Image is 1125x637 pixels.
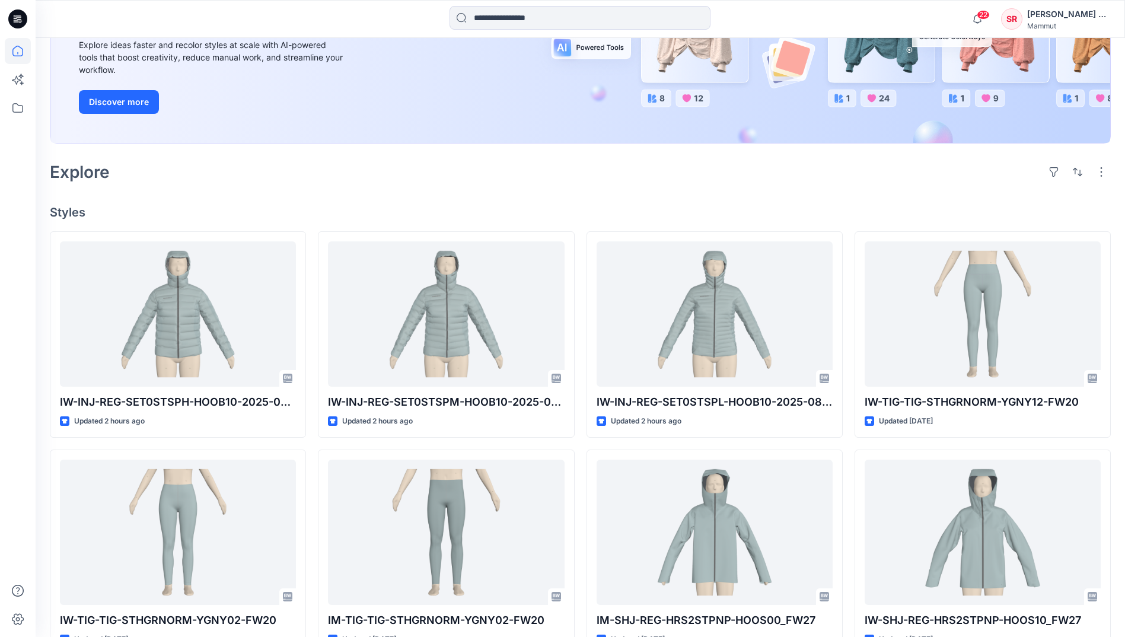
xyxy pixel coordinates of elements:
[597,241,833,387] a: IW-INJ-REG-SET0STSPL-HOOB10-2025-08_WIP
[328,241,564,387] a: IW-INJ-REG-SET0STSPM-HOOB10-2025-08_WIP
[977,10,990,20] span: 22
[328,460,564,605] a: IM-TIG-TIG-STHGRNORM-YGNY02-FW20
[60,612,296,629] p: IW-TIG-TIG-STHGRNORM-YGNY02-FW20
[597,612,833,629] p: IM-SHJ-REG-HRS2STPNP-HOOS00_FW27
[79,90,346,114] a: Discover more
[74,415,145,428] p: Updated 2 hours ago
[1027,7,1110,21] div: [PERSON_NAME] Ripegutu
[1027,21,1110,30] div: Mammut
[597,460,833,605] a: IM-SHJ-REG-HRS2STPNP-HOOS00_FW27
[60,460,296,605] a: IW-TIG-TIG-STHGRNORM-YGNY02-FW20
[79,90,159,114] button: Discover more
[60,241,296,387] a: IW-INJ-REG-SET0STSPH-HOOB10-2025-08_WIP
[1001,8,1022,30] div: SR
[342,415,413,428] p: Updated 2 hours ago
[597,394,833,410] p: IW-INJ-REG-SET0STSPL-HOOB10-2025-08_WIP
[865,460,1101,605] a: IW-SHJ-REG-HRS2STPNP-HOOS10_FW27
[328,394,564,410] p: IW-INJ-REG-SET0STSPM-HOOB10-2025-08_WIP
[50,205,1111,219] h4: Styles
[865,394,1101,410] p: IW-TIG-TIG-STHGRNORM-YGNY12-FW20
[328,612,564,629] p: IM-TIG-TIG-STHGRNORM-YGNY02-FW20
[879,415,933,428] p: Updated [DATE]
[611,415,681,428] p: Updated 2 hours ago
[60,394,296,410] p: IW-INJ-REG-SET0STSPH-HOOB10-2025-08_WIP
[865,612,1101,629] p: IW-SHJ-REG-HRS2STPNP-HOOS10_FW27
[79,39,346,76] div: Explore ideas faster and recolor styles at scale with AI-powered tools that boost creativity, red...
[865,241,1101,387] a: IW-TIG-TIG-STHGRNORM-YGNY12-FW20
[50,163,110,181] h2: Explore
